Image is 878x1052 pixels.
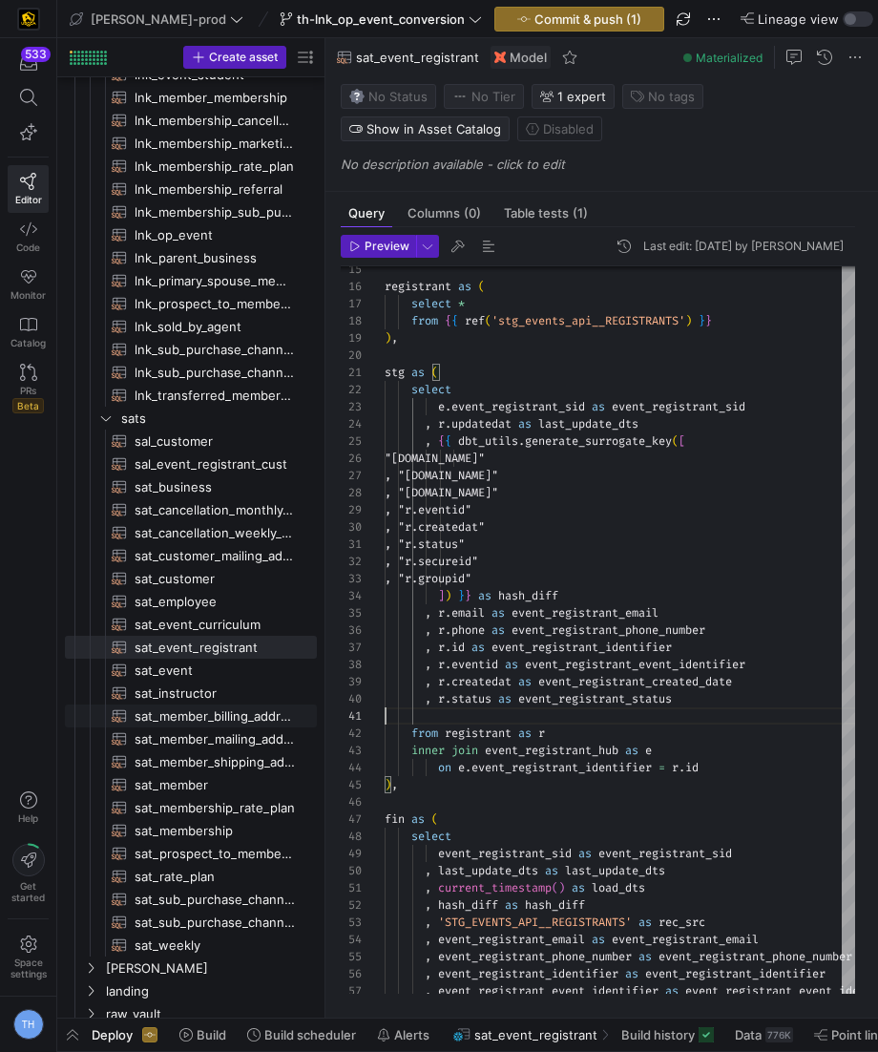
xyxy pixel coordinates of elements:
[391,330,398,346] span: ,
[438,622,445,638] span: r
[8,308,49,356] a: Catalog
[621,1027,695,1042] span: Build history
[135,591,295,613] span: sat_employee​​​​​​​​​​
[341,467,362,484] div: 27
[8,836,49,911] button: Getstarted
[135,270,295,292] span: lnk_primary_spouse_member_grouping​​​​​​​​​​
[65,934,317,957] a: sat_weekly​​​​​​​​​​
[65,498,317,521] a: sat_cancellation_monthly_forecast​​​​​​​​​​
[209,51,278,64] span: Create asset
[65,682,317,705] a: sat_instructor​​​​​​​​​​
[8,356,49,421] a: PRsBeta
[65,727,317,750] div: Press SPACE to select this row.
[264,1027,356,1042] span: Build scheduler
[758,11,839,27] span: Lineage view
[512,622,705,638] span: event_registrant_phone_number
[425,416,431,431] span: ,
[438,588,445,603] span: ]
[411,382,451,397] span: select
[592,399,605,414] span: as
[65,613,317,636] div: Press SPACE to select this row.
[65,7,248,32] button: [PERSON_NAME]-prod
[65,361,317,384] a: lnk_sub_purchase_channel_weekly_forecast​​​​​​​​​​
[341,725,362,742] div: 42
[65,475,317,498] a: sat_business​​​​​​​​​​
[348,207,385,220] span: Query
[411,365,425,380] span: as
[341,501,362,518] div: 29
[498,588,558,603] span: hash_diff
[438,433,445,449] span: {
[65,613,317,636] a: sat_event_curriculum​​​​​​​​​​
[491,640,672,655] span: event_registrant_identifier
[451,416,512,431] span: updatedat
[557,89,606,104] span: 1 expert
[135,705,295,727] span: sat_member_billing_address​​​​​​​​​​
[445,622,451,638] span: .
[341,450,362,467] div: 26
[65,705,317,727] div: Press SPACE to select this row.
[341,536,362,553] div: 31
[341,235,416,258] button: Preview
[491,313,685,328] span: 'stg_events_api__REGISTRANTS'
[65,338,317,361] div: Press SPACE to select this row.
[445,674,451,689] span: .
[438,657,445,672] span: r
[425,605,431,621] span: ,
[498,691,512,706] span: as
[16,242,40,253] span: Code
[16,812,40,824] span: Help
[65,109,317,132] div: Press SPACE to select this row.
[341,312,362,329] div: 18
[65,223,317,246] div: Press SPACE to select this row.
[135,545,295,567] span: sat_customer_mailing_address​​​​​​​​​​
[444,84,524,109] button: No tierNo Tier
[385,571,471,586] span: , "r.groupid"
[65,132,317,155] a: lnk_membership_marketing​​​​​​​​​​
[341,116,510,141] button: Show in Asset Catalog
[8,783,49,832] button: Help
[65,246,317,269] div: Press SPACE to select this row.
[385,279,451,294] span: registrant
[135,683,295,705] span: sat_instructor​​​​​​​​​​
[20,385,36,396] span: PRs
[458,433,518,449] span: dbt_utils
[765,1027,793,1042] div: 776K
[135,385,295,407] span: lnk_transferred_membership​​​​​​​​​​
[65,269,317,292] div: Press SPACE to select this row.
[425,433,431,449] span: ,
[534,11,641,27] span: Commit & push (1)
[411,313,438,328] span: from
[648,89,695,104] span: No tags
[613,1019,722,1051] button: Build history
[135,912,295,934] span: sat_sub_purchase_channel_weekly_forecast​​​​​​​​​​
[135,476,295,498] span: sat_business​​​​​​​​​​
[385,451,485,466] span: "[DOMAIN_NAME]"
[135,866,295,888] span: sat_rate_plan​​​​​​​​​​
[356,50,479,65] span: sat_event_registrant
[15,194,42,205] span: Editor
[451,605,485,621] span: email
[135,660,295,682] span: sat_event​​​​​​​​​​
[465,588,471,603] span: }
[494,52,506,63] img: undefined
[491,605,505,621] span: as
[512,605,658,621] span: event_registrant_email
[135,843,295,865] span: sat_prospect_to_member_conversion​​​​​​​​​​
[135,637,295,659] span: sat_event_registrant​​​​​​​​​​
[341,673,362,690] div: 39
[65,590,317,613] a: sat_employee​​​​​​​​​​
[485,313,491,328] span: (
[341,604,362,621] div: 35
[341,347,362,364] div: 20
[612,399,745,414] span: event_registrant_sid
[65,109,317,132] a: lnk_membership_cancellation_category​​​​​​​​​​
[341,381,362,398] div: 22
[65,750,317,773] a: sat_member_shipping_address​​​​​​​​​​
[65,178,317,200] div: Press SPACE to select this row.
[341,656,362,673] div: 38
[445,313,451,328] span: {
[385,330,391,346] span: )
[65,384,317,407] a: lnk_transferred_membership​​​​​​​​​​
[65,865,317,888] a: sat_rate_plan​​​​​​​​​​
